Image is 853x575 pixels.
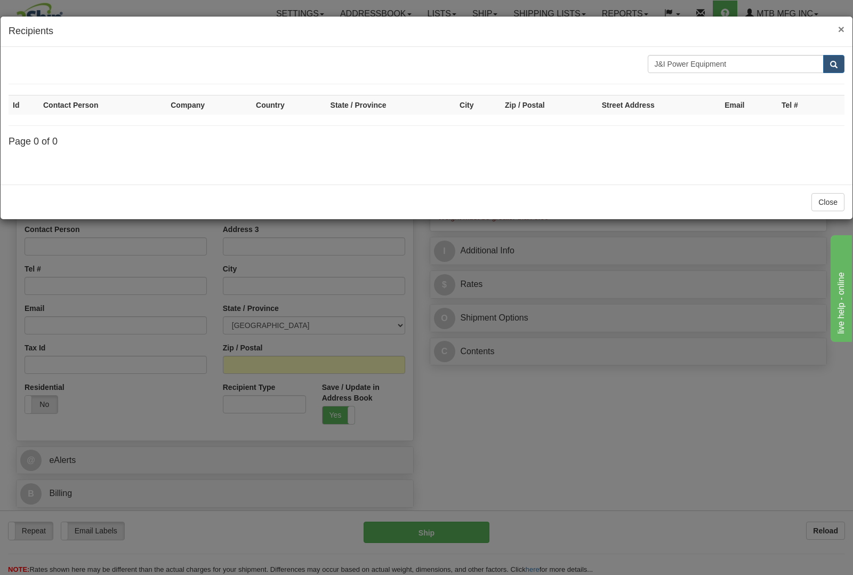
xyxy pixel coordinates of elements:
th: State / Province [326,95,455,115]
th: Email [720,95,777,115]
th: Street Address [598,95,720,115]
div: live help - online [8,6,99,19]
h4: Recipients [9,25,844,38]
h4: Page 0 of 0 [9,137,844,147]
button: Close [811,193,844,211]
th: Zip / Postal [501,95,598,115]
th: Company [166,95,252,115]
th: Id [9,95,39,115]
button: Close [838,23,844,35]
iframe: chat widget [828,233,852,342]
span: × [838,23,844,35]
th: Tel # [777,95,827,115]
th: Contact Person [39,95,166,115]
th: City [455,95,501,115]
input: Search Text [648,55,824,73]
th: Country [252,95,326,115]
